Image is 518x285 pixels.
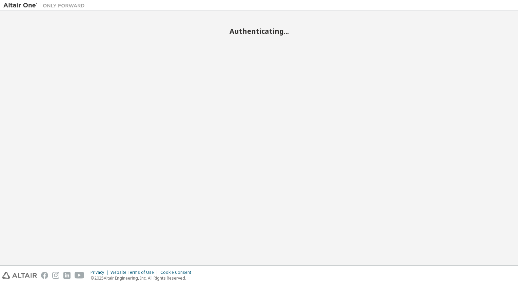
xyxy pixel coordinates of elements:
[111,270,160,275] div: Website Terms of Use
[3,27,515,36] h2: Authenticating...
[160,270,195,275] div: Cookie Consent
[91,275,195,281] p: © 2025 Altair Engineering, Inc. All Rights Reserved.
[41,272,48,279] img: facebook.svg
[75,272,84,279] img: youtube.svg
[91,270,111,275] div: Privacy
[52,272,59,279] img: instagram.svg
[3,2,88,9] img: Altair One
[63,272,71,279] img: linkedin.svg
[2,272,37,279] img: altair_logo.svg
